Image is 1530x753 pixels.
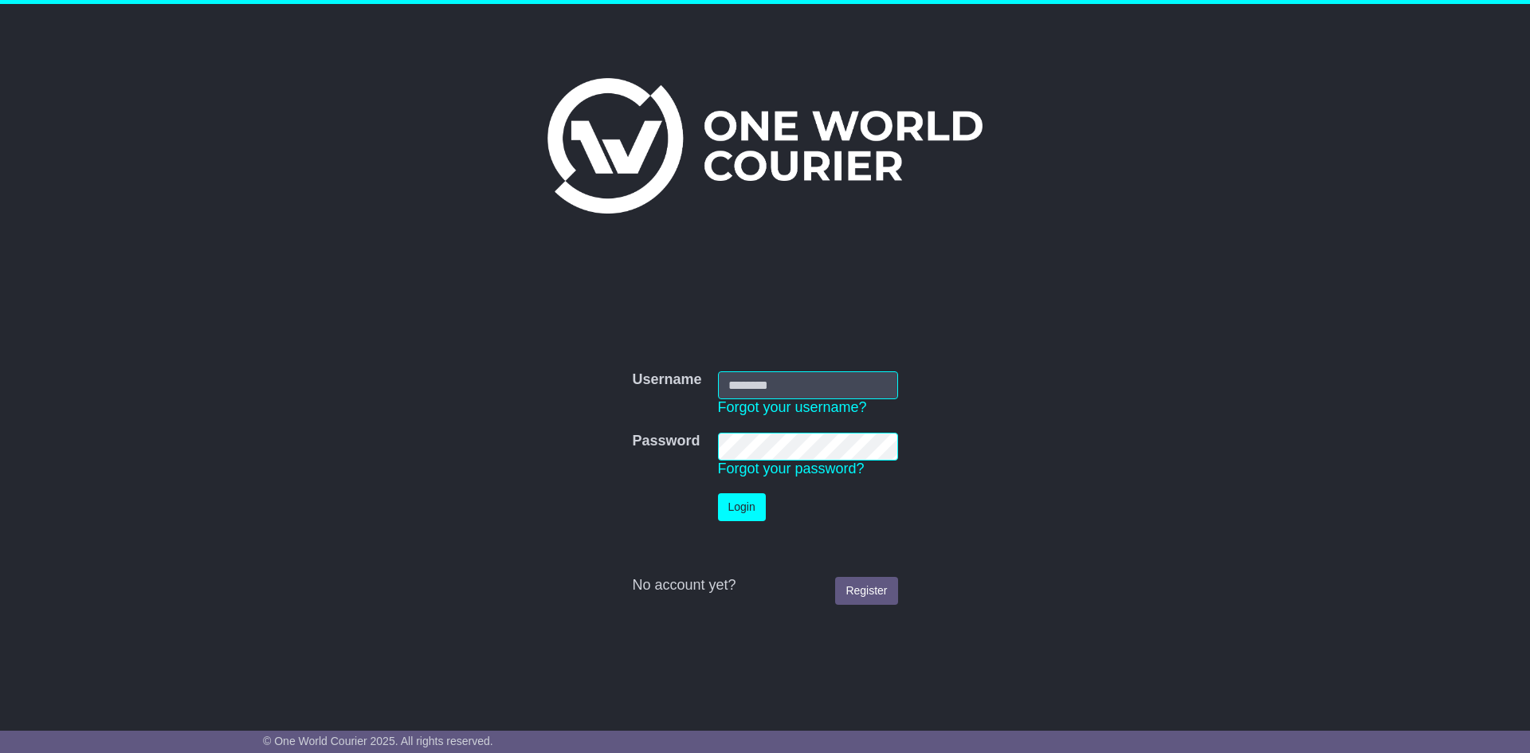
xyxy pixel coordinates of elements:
img: One World [547,78,983,214]
a: Forgot your username? [718,399,867,415]
a: Register [835,577,897,605]
label: Username [632,371,701,389]
div: No account yet? [632,577,897,594]
span: © One World Courier 2025. All rights reserved. [263,735,493,747]
button: Login [718,493,766,521]
a: Forgot your password? [718,461,865,477]
label: Password [632,433,700,450]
